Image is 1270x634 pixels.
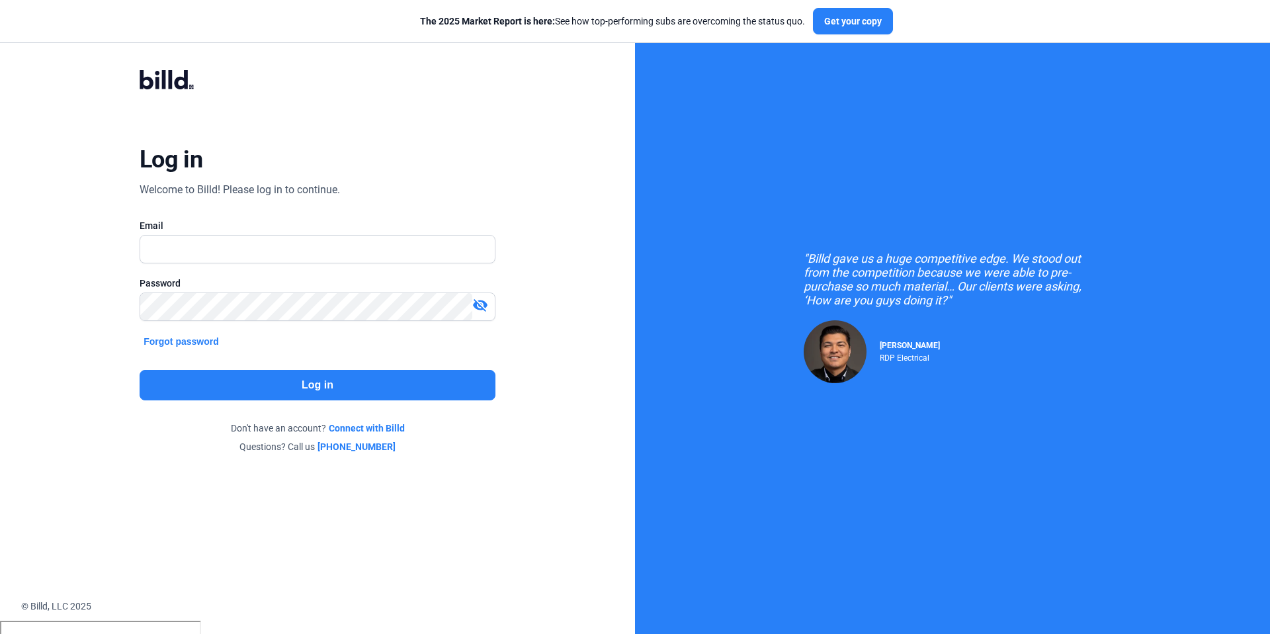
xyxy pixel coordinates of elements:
button: Get your copy [813,8,893,34]
div: Questions? Call us [140,440,495,453]
a: Connect with Billd [329,422,405,435]
a: [PHONE_NUMBER] [317,440,396,453]
span: The 2025 Market Report is here: [420,16,555,26]
button: Log in [140,370,495,400]
img: Raul Pacheco [804,320,867,383]
button: Forgot password [140,334,223,349]
div: Don't have an account? [140,422,495,435]
mat-icon: visibility_off [472,297,488,313]
div: "Billd gave us a huge competitive edge. We stood out from the competition because we were able to... [804,251,1101,307]
div: Email [140,219,495,232]
div: Welcome to Billd! Please log in to continue. [140,182,340,198]
span: [PERSON_NAME] [880,341,940,350]
div: Password [140,277,495,290]
div: RDP Electrical [880,350,940,363]
div: See how top-performing subs are overcoming the status quo. [420,15,805,28]
div: Log in [140,145,202,174]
